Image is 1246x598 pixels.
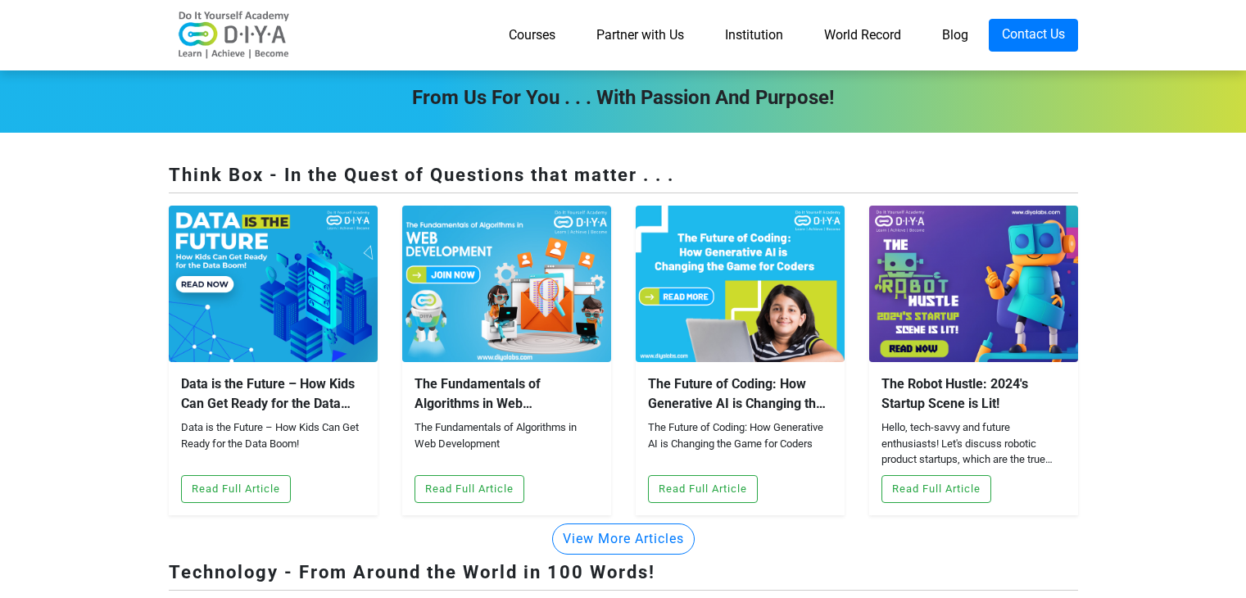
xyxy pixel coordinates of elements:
img: blog-2024042853928.jpg [402,206,611,362]
a: Read Full Article [415,480,524,496]
a: Partner with Us [576,19,705,52]
div: The Future of Coding: How Generative AI is Changing the Game for Coders [648,419,832,469]
div: The Fundamentals of Algorithms in Web Development [415,374,599,414]
a: Read Full Article [181,480,291,496]
img: blog-2024042095551.jpg [636,206,845,362]
a: Contact Us [989,19,1078,52]
button: Read Full Article [881,475,991,503]
div: Technology - From Around the World in 100 Words! [169,559,1078,591]
div: Think Box - In the Quest of Questions that matter . . . [169,161,1078,193]
button: Read Full Article [181,475,291,503]
div: The Future of Coding: How Generative AI is Changing the Game for Coders [648,374,832,414]
a: World Record [804,19,922,52]
div: Hello, tech-savvy and future enthusiasts! Let's discuss robotic product startups, which are the t... [881,419,1066,469]
a: Read Full Article [648,480,758,496]
a: Institution [705,19,804,52]
a: Read Full Article [881,480,991,496]
button: Read Full Article [648,475,758,503]
a: View More Articles [552,530,695,546]
img: logo-v2.png [169,11,300,60]
img: blog-2023121842428.jpg [869,206,1078,362]
div: The Robot Hustle: 2024's Startup Scene is Lit! [881,374,1066,414]
div: The Fundamentals of Algorithms in Web Development [415,419,599,469]
div: Data is the Future – How Kids Can Get Ready for the Data Boom! [181,419,365,469]
div: Data is the Future – How Kids Can Get Ready for the Data Boom! [181,374,365,414]
div: From Us For You . . . with Passion and Purpose! [156,83,1090,112]
img: blog-2024120862518.jpg [169,206,378,362]
a: Blog [922,19,989,52]
button: View More Articles [552,523,695,555]
button: Read Full Article [415,475,524,503]
a: Courses [488,19,576,52]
